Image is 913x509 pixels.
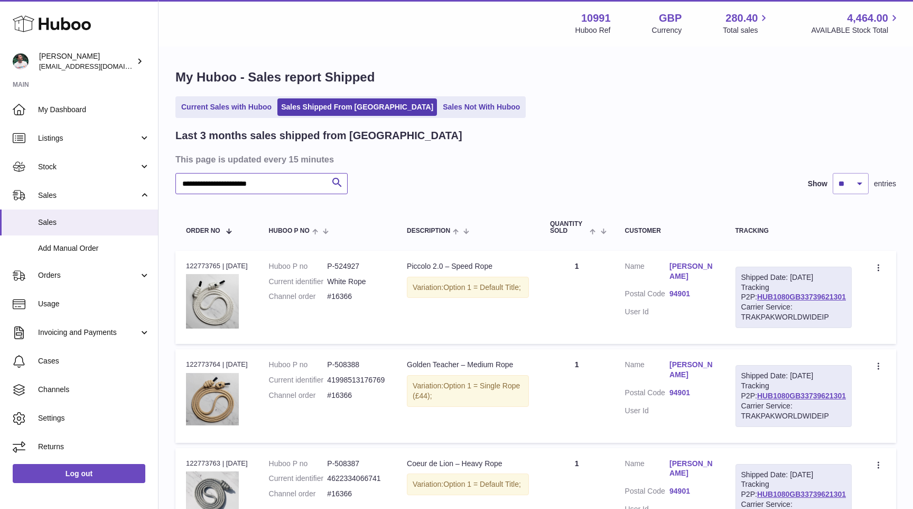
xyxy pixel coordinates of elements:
div: Shipped Date: [DATE] [741,272,846,283]
img: 109911711102352.png [186,373,239,425]
h3: This page is updated every 15 minutes [175,153,893,165]
dt: Name [625,261,669,284]
span: Sales [38,190,139,201]
div: Piccolo 2.0 – Speed Rope [407,261,529,271]
div: Carrier Service: TRAKPAKWORLDWIDEIP [741,401,846,421]
div: [PERSON_NAME] [39,51,134,71]
a: [PERSON_NAME] [669,360,714,380]
span: Add Manual Order [38,243,150,253]
div: Customer [625,228,714,234]
h2: Last 3 months sales shipped from [GEOGRAPHIC_DATA] [175,129,462,143]
span: Channels [38,385,150,395]
div: Tracking P2P: [735,267,852,328]
a: Current Sales with Huboo [178,98,275,116]
span: Quantity Sold [550,221,587,234]
td: 1 [539,251,614,344]
span: Option 1 = Default Title; [443,480,521,488]
dt: Huboo P no [269,459,328,469]
dd: #16366 [327,489,386,499]
span: Order No [186,228,220,234]
span: AVAILABLE Stock Total [811,25,900,35]
span: Huboo P no [269,228,310,234]
span: [EMAIL_ADDRESS][DOMAIN_NAME] [39,62,155,70]
dd: 4622334066741 [327,474,386,484]
a: HUB1080GB33739621301 [757,392,846,400]
dd: P-508387 [327,459,386,469]
a: [PERSON_NAME] [669,459,714,479]
span: Description [407,228,450,234]
div: Shipped Date: [DATE] [741,470,846,480]
span: Usage [38,299,150,309]
span: Sales [38,217,150,228]
div: Shipped Date: [DATE] [741,371,846,381]
a: HUB1080GB33739621301 [757,293,846,301]
dt: Postal Code [625,388,669,401]
dt: Current identifier [269,474,328,484]
img: timshieff@gmail.com [13,53,29,69]
img: 109911711102215.png [186,274,239,329]
dd: 41998513176769 [327,375,386,385]
span: 4,464.00 [847,11,888,25]
span: Total sales [723,25,770,35]
a: Sales Not With Huboo [439,98,524,116]
span: My Dashboard [38,105,150,115]
a: 280.40 Total sales [723,11,770,35]
dd: P-508388 [327,360,386,370]
dt: Huboo P no [269,261,328,271]
div: Tracking [735,228,852,234]
dt: Channel order [269,390,328,401]
span: Option 1 = Single Rope (£44); [413,381,520,400]
dd: P-524927 [327,261,386,271]
dt: Current identifier [269,375,328,385]
dd: #16366 [327,292,386,302]
span: 280.40 [725,11,758,25]
div: Carrier Service: TRAKPAKWORLDWIDEIP [741,302,846,322]
span: Returns [38,442,150,452]
div: Huboo Ref [575,25,611,35]
div: 122773764 | [DATE] [186,360,248,369]
div: 122773763 | [DATE] [186,459,248,468]
span: Invoicing and Payments [38,328,139,338]
span: Stock [38,162,139,172]
dt: Huboo P no [269,360,328,370]
a: 94901 [669,486,714,496]
div: Variation: [407,277,529,298]
div: Golden Teacher – Medium Rope [407,360,529,370]
span: Listings [38,133,139,143]
a: [PERSON_NAME] [669,261,714,281]
div: 122773765 | [DATE] [186,261,248,271]
a: 94901 [669,388,714,398]
dd: White Rope [327,277,386,287]
strong: GBP [659,11,682,25]
span: Cases [38,356,150,366]
div: Coeur de Lion – Heavy Rope [407,459,529,469]
dd: #16366 [327,390,386,401]
div: Currency [652,25,682,35]
div: Variation: [407,375,529,407]
span: Orders [38,270,139,280]
dt: Name [625,459,669,481]
a: 4,464.00 AVAILABLE Stock Total [811,11,900,35]
dt: Channel order [269,489,328,499]
dt: Current identifier [269,277,328,287]
dt: User Id [625,307,669,317]
h1: My Huboo - Sales report Shipped [175,69,896,86]
label: Show [808,179,827,189]
a: Sales Shipped From [GEOGRAPHIC_DATA] [277,98,437,116]
dt: Channel order [269,292,328,302]
span: Option 1 = Default Title; [443,283,521,292]
strong: 10991 [581,11,611,25]
div: Variation: [407,474,529,495]
a: HUB1080GB33739621301 [757,490,846,498]
dt: Name [625,360,669,383]
span: Settings [38,413,150,423]
dt: User Id [625,406,669,416]
div: Tracking P2P: [735,365,852,426]
span: entries [874,179,896,189]
a: Log out [13,464,145,483]
dt: Postal Code [625,289,669,302]
dt: Postal Code [625,486,669,499]
td: 1 [539,349,614,442]
a: 94901 [669,289,714,299]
